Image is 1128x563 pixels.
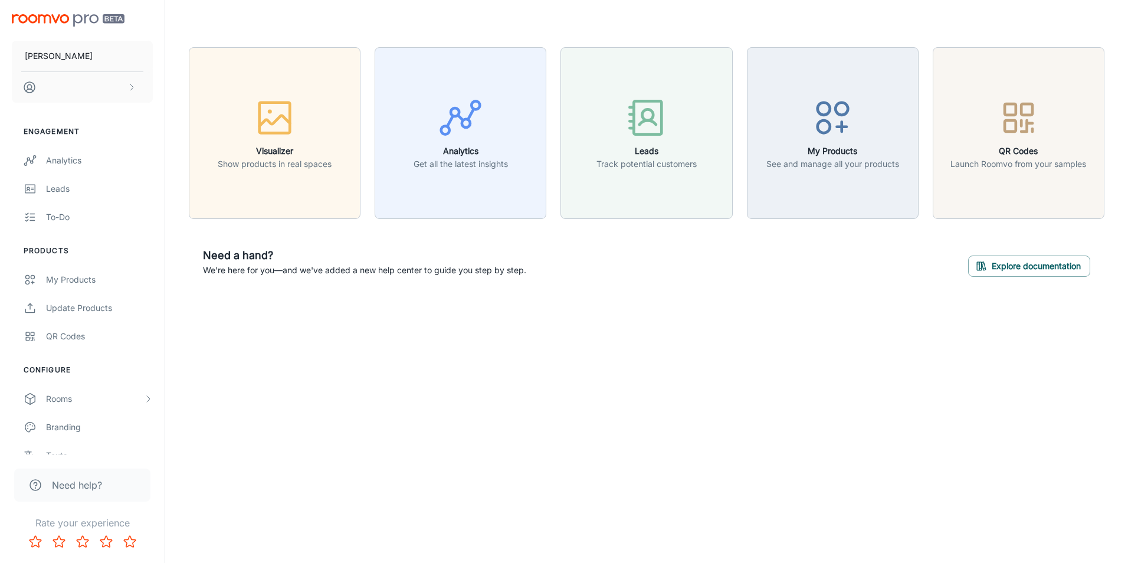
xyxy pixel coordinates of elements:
button: LeadsTrack potential customers [560,47,732,219]
h6: QR Codes [950,145,1086,158]
p: See and manage all your products [766,158,899,171]
a: Explore documentation [968,260,1090,271]
h6: Analytics [414,145,508,158]
h6: Need a hand? [203,247,526,264]
p: We're here for you—and we've added a new help center to guide you step by step. [203,264,526,277]
p: Get all the latest insights [414,158,508,171]
a: LeadsTrack potential customers [560,126,732,138]
p: [PERSON_NAME] [25,50,93,63]
button: Explore documentation [968,256,1090,277]
h6: Visualizer [218,145,332,158]
h6: My Products [766,145,899,158]
button: VisualizerShow products in real spaces [189,47,360,219]
div: Analytics [46,154,153,167]
button: My ProductsSee and manage all your products [747,47,919,219]
div: QR Codes [46,330,153,343]
p: Show products in real spaces [218,158,332,171]
button: AnalyticsGet all the latest insights [375,47,546,219]
div: To-do [46,211,153,224]
button: QR CodesLaunch Roomvo from your samples [933,47,1104,219]
a: My ProductsSee and manage all your products [747,126,919,138]
img: Roomvo PRO Beta [12,14,124,27]
div: My Products [46,273,153,286]
p: Launch Roomvo from your samples [950,158,1086,171]
p: Track potential customers [596,158,697,171]
div: Update Products [46,302,153,315]
a: QR CodesLaunch Roomvo from your samples [933,126,1104,138]
div: Leads [46,182,153,195]
button: [PERSON_NAME] [12,41,153,71]
h6: Leads [596,145,697,158]
a: AnalyticsGet all the latest insights [375,126,546,138]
